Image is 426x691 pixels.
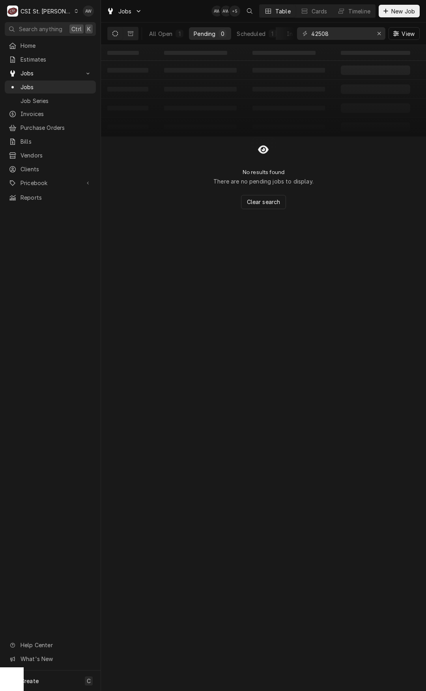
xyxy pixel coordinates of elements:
div: In Progress [287,30,318,38]
div: Timeline [348,7,370,15]
span: Pricebook [21,179,80,187]
span: Jobs [21,69,80,77]
span: Jobs [118,7,132,15]
div: AW [220,6,232,17]
p: There are no pending jobs to display. [213,177,314,185]
div: Alexandria Wilp's Avatar [83,6,94,17]
button: Erase input [373,27,385,40]
a: Job Series [5,94,96,107]
div: 1 [270,30,275,38]
a: Vendors [5,149,96,162]
span: ‌ [341,51,410,55]
button: New Job [379,5,420,17]
table: Pending Jobs List Loading [101,45,426,137]
span: Job Series [21,97,92,105]
a: Home [5,39,96,52]
button: Search anythingCtrlK [5,22,96,36]
a: Go to Jobs [5,67,96,80]
span: C [87,677,91,685]
div: AW [83,6,94,17]
span: ‌ [107,51,139,55]
span: Clients [21,165,92,173]
span: Search anything [19,25,62,33]
span: Jobs [21,83,92,91]
div: 1 [177,30,182,38]
div: CSI St. [PERSON_NAME] [21,7,72,15]
div: Table [275,7,291,15]
span: Clear search [245,198,282,206]
div: + 5 [229,6,240,17]
span: Home [21,41,92,50]
a: Invoices [5,107,96,120]
span: Ctrl [71,25,82,33]
span: Reports [21,193,92,202]
span: Estimates [21,55,92,64]
a: Go to Jobs [103,5,145,18]
a: Jobs [5,81,96,94]
span: View [400,30,416,38]
span: What's New [21,655,91,663]
a: Clients [5,163,96,176]
div: Cards [312,7,327,15]
div: Scheduled [237,30,265,38]
div: 0 [220,30,225,38]
span: K [87,25,91,33]
a: Reports [5,191,96,204]
span: Invoices [21,110,92,118]
span: Help Center [21,641,91,649]
button: Open search [243,5,256,17]
button: Clear search [241,195,286,209]
a: Go to Help Center [5,639,96,652]
span: Purchase Orders [21,124,92,132]
div: Alexandria Wilp's Avatar [211,6,222,17]
h2: No results found [243,169,285,176]
a: Bills [5,135,96,148]
a: Purchase Orders [5,121,96,134]
div: All Open [149,30,172,38]
a: Go to Pricebook [5,176,96,189]
a: Go to What's New [5,652,96,665]
div: Pending [194,30,215,38]
a: Estimates [5,53,96,66]
input: Keyword search [311,27,370,40]
span: Create [21,678,39,684]
div: AW [211,6,222,17]
span: ‌ [164,51,227,55]
span: Bills [21,137,92,146]
button: View [389,27,420,40]
span: Vendors [21,151,92,159]
div: Alexandria Wilp's Avatar [220,6,232,17]
div: C [7,6,18,17]
div: CSI St. Louis's Avatar [7,6,18,17]
span: ‌ [252,51,316,55]
span: New Job [390,7,417,15]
